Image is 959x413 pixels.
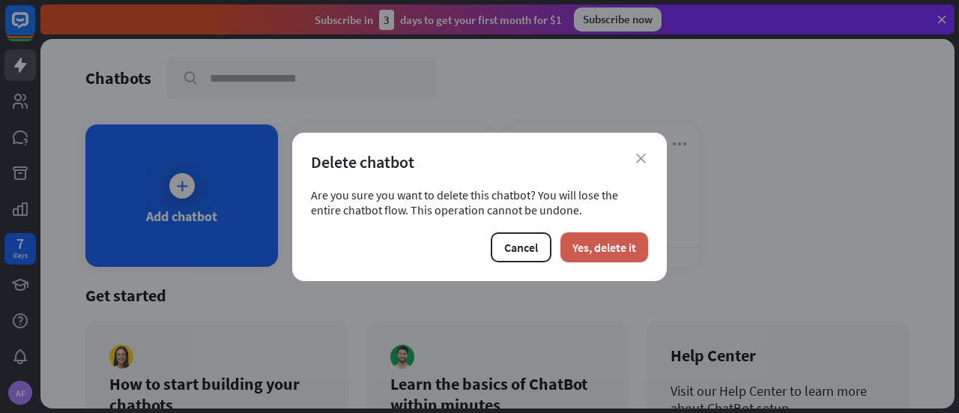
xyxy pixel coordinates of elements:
[12,6,57,51] button: Open LiveChat chat widget
[491,232,551,262] button: Cancel
[560,232,648,262] button: Yes, delete it
[311,187,648,217] div: Are you sure you want to delete this chatbot? You will lose the entire chatbot flow. This operati...
[311,151,648,172] div: Delete chatbot
[636,154,646,163] i: close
